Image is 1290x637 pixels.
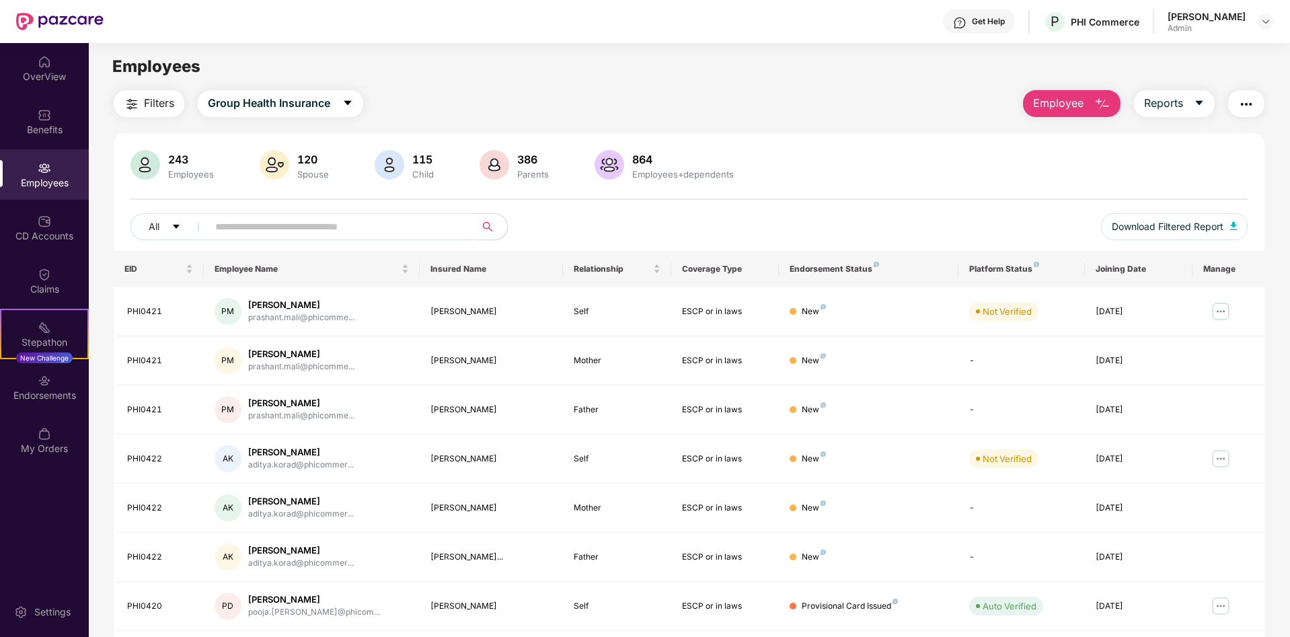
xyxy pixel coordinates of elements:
span: caret-down [1194,98,1205,110]
div: Father [574,404,660,416]
div: ESCP or in laws [682,453,768,465]
div: Child [410,169,437,180]
img: manageButton [1210,595,1231,617]
div: [PERSON_NAME] [248,544,354,557]
div: PHI0422 [127,502,193,515]
img: svg+xml;base64,PHN2ZyB4bWxucz0iaHR0cDovL3d3dy53My5vcmcvMjAwMC9zdmciIHdpZHRoPSI4IiBoZWlnaHQ9IjgiIH... [821,353,826,359]
div: Not Verified [983,305,1032,318]
div: PHI0420 [127,600,193,613]
div: New [802,453,826,465]
div: Not Verified [983,452,1032,465]
div: [PERSON_NAME] [430,600,553,613]
div: prashant.mali@phicomme... [248,311,354,324]
div: [DATE] [1096,354,1182,367]
div: Provisional Card Issued [802,600,898,613]
div: [PERSON_NAME] [248,495,354,508]
button: Allcaret-down [130,213,213,240]
img: svg+xml;base64,PHN2ZyB4bWxucz0iaHR0cDovL3d3dy53My5vcmcvMjAwMC9zdmciIHhtbG5zOnhsaW5rPSJodHRwOi8vd3... [375,150,404,180]
th: Insured Name [420,251,564,287]
img: svg+xml;base64,PHN2ZyB4bWxucz0iaHR0cDovL3d3dy53My5vcmcvMjAwMC9zdmciIHdpZHRoPSI4IiBoZWlnaHQ9IjgiIH... [821,550,826,555]
div: 120 [295,153,332,166]
div: [PERSON_NAME] [248,593,380,606]
div: AK [215,544,241,570]
img: svg+xml;base64,PHN2ZyBpZD0iRHJvcGRvd24tMzJ4MzIiIHhtbG5zPSJodHRwOi8vd3d3LnczLm9yZy8yMDAwL3N2ZyIgd2... [1260,16,1271,27]
img: svg+xml;base64,PHN2ZyBpZD0iQ0RfQWNjb3VudHMiIGRhdGEtbmFtZT0iQ0QgQWNjb3VudHMiIHhtbG5zPSJodHRwOi8vd3... [38,215,51,228]
img: svg+xml;base64,PHN2ZyB4bWxucz0iaHR0cDovL3d3dy53My5vcmcvMjAwMC9zdmciIHhtbG5zOnhsaW5rPSJodHRwOi8vd3... [480,150,509,180]
div: Father [574,551,660,564]
img: svg+xml;base64,PHN2ZyBpZD0iRW5kb3JzZW1lbnRzIiB4bWxucz0iaHR0cDovL3d3dy53My5vcmcvMjAwMC9zdmciIHdpZH... [38,374,51,387]
div: Self [574,600,660,613]
button: Group Health Insurancecaret-down [198,90,363,117]
span: caret-down [342,98,353,110]
div: aditya.korad@phicommer... [248,459,354,472]
img: svg+xml;base64,PHN2ZyB4bWxucz0iaHR0cDovL3d3dy53My5vcmcvMjAwMC9zdmciIHdpZHRoPSI4IiBoZWlnaHQ9IjgiIH... [874,262,879,267]
div: Admin [1168,23,1246,34]
div: Settings [30,605,75,619]
div: Self [574,453,660,465]
div: [PERSON_NAME] [248,299,354,311]
td: - [958,484,1084,533]
div: 386 [515,153,552,166]
div: [PERSON_NAME] [1168,10,1246,23]
span: Employee [1033,95,1084,112]
img: manageButton [1210,301,1231,322]
span: Reports [1144,95,1183,112]
span: All [149,219,159,234]
div: PM [215,347,241,374]
div: 243 [165,153,217,166]
span: Employee Name [215,264,399,274]
div: New [802,502,826,515]
div: ESCP or in laws [682,502,768,515]
div: [DATE] [1096,453,1182,465]
div: [DATE] [1096,305,1182,318]
div: PHI0421 [127,404,193,416]
span: P [1051,13,1059,30]
div: prashant.mali@phicomme... [248,410,354,422]
div: Auto Verified [983,599,1036,613]
img: svg+xml;base64,PHN2ZyB4bWxucz0iaHR0cDovL3d3dy53My5vcmcvMjAwMC9zdmciIHhtbG5zOnhsaW5rPSJodHRwOi8vd3... [260,150,289,180]
img: svg+xml;base64,PHN2ZyB4bWxucz0iaHR0cDovL3d3dy53My5vcmcvMjAwMC9zdmciIHdpZHRoPSI4IiBoZWlnaHQ9IjgiIH... [821,500,826,506]
div: [DATE] [1096,404,1182,416]
img: svg+xml;base64,PHN2ZyB4bWxucz0iaHR0cDovL3d3dy53My5vcmcvMjAwMC9zdmciIHhtbG5zOnhsaW5rPSJodHRwOi8vd3... [595,150,624,180]
div: AK [215,494,241,521]
div: [PERSON_NAME] [430,354,553,367]
img: svg+xml;base64,PHN2ZyB4bWxucz0iaHR0cDovL3d3dy53My5vcmcvMjAwMC9zdmciIHdpZHRoPSI4IiBoZWlnaHQ9IjgiIH... [821,304,826,309]
div: pooja.[PERSON_NAME]@phicom... [248,606,380,619]
td: - [958,385,1084,435]
div: ESCP or in laws [682,305,768,318]
img: svg+xml;base64,PHN2ZyBpZD0iU2V0dGluZy0yMHgyMCIgeG1sbnM9Imh0dHA6Ly93d3cudzMub3JnLzIwMDAvc3ZnIiB3aW... [14,605,28,619]
button: Reportscaret-down [1134,90,1215,117]
img: svg+xml;base64,PHN2ZyB4bWxucz0iaHR0cDovL3d3dy53My5vcmcvMjAwMC9zdmciIHhtbG5zOnhsaW5rPSJodHRwOi8vd3... [1094,96,1110,112]
img: New Pazcare Logo [16,13,104,30]
div: New [802,354,826,367]
div: Employees+dependents [630,169,736,180]
img: svg+xml;base64,PHN2ZyB4bWxucz0iaHR0cDovL3d3dy53My5vcmcvMjAwMC9zdmciIHdpZHRoPSI4IiBoZWlnaHQ9IjgiIH... [1034,262,1039,267]
div: 864 [630,153,736,166]
th: Employee Name [204,251,420,287]
div: New [802,305,826,318]
span: Group Health Insurance [208,95,330,112]
th: EID [114,251,204,287]
div: prashant.mali@phicomme... [248,361,354,373]
div: [PERSON_NAME]... [430,551,553,564]
div: Parents [515,169,552,180]
th: Relationship [563,251,671,287]
div: aditya.korad@phicommer... [248,557,354,570]
img: svg+xml;base64,PHN2ZyBpZD0iRW1wbG95ZWVzIiB4bWxucz0iaHR0cDovL3d3dy53My5vcmcvMjAwMC9zdmciIHdpZHRoPS... [38,161,51,175]
div: PD [215,593,241,620]
div: ESCP or in laws [682,404,768,416]
img: svg+xml;base64,PHN2ZyB4bWxucz0iaHR0cDovL3d3dy53My5vcmcvMjAwMC9zdmciIHdpZHRoPSIyNCIgaGVpZ2h0PSIyNC... [1238,96,1254,112]
div: [PERSON_NAME] [248,348,354,361]
div: AK [215,445,241,472]
div: [PERSON_NAME] [430,404,553,416]
img: svg+xml;base64,PHN2ZyB4bWxucz0iaHR0cDovL3d3dy53My5vcmcvMjAwMC9zdmciIHdpZHRoPSI4IiBoZWlnaHQ9IjgiIH... [821,451,826,457]
div: [PERSON_NAME] [430,453,553,465]
div: PM [215,396,241,423]
div: ESCP or in laws [682,354,768,367]
div: PHI0421 [127,354,193,367]
button: Download Filtered Report [1101,213,1248,240]
div: ESCP or in laws [682,551,768,564]
td: - [958,336,1084,385]
div: Mother [574,354,660,367]
button: Filters [114,90,184,117]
